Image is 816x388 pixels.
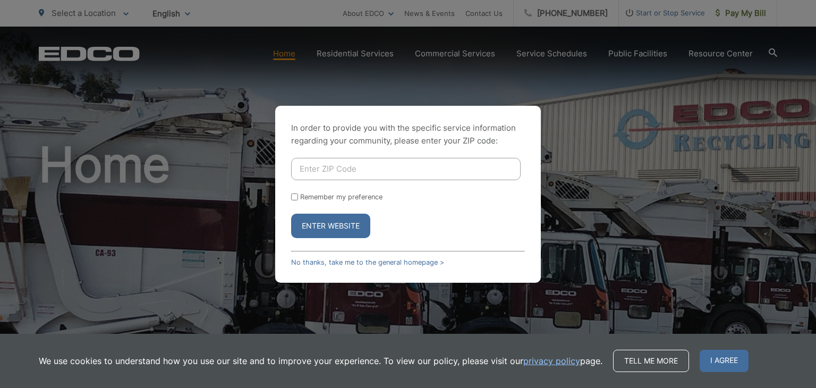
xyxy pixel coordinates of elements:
[613,350,689,372] a: Tell me more
[291,214,370,238] button: Enter Website
[291,158,521,180] input: Enter ZIP Code
[523,355,580,367] a: privacy policy
[291,258,444,266] a: No thanks, take me to the general homepage >
[300,193,382,201] label: Remember my preference
[291,122,525,147] p: In order to provide you with the specific service information regarding your community, please en...
[39,355,602,367] p: We use cookies to understand how you use our site and to improve your experience. To view our pol...
[700,350,749,372] span: I agree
